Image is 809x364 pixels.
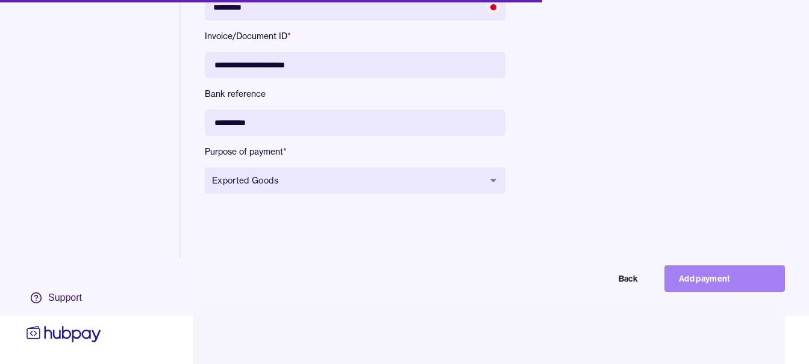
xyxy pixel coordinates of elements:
label: Invoice/Document ID [205,30,505,42]
label: Purpose of payment [205,146,505,158]
button: Back [532,265,652,292]
div: Support [48,291,82,304]
button: Add payment [664,265,785,292]
a: Support [24,285,104,310]
span: Exported Goods [212,174,484,187]
label: Bank reference [205,88,505,100]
